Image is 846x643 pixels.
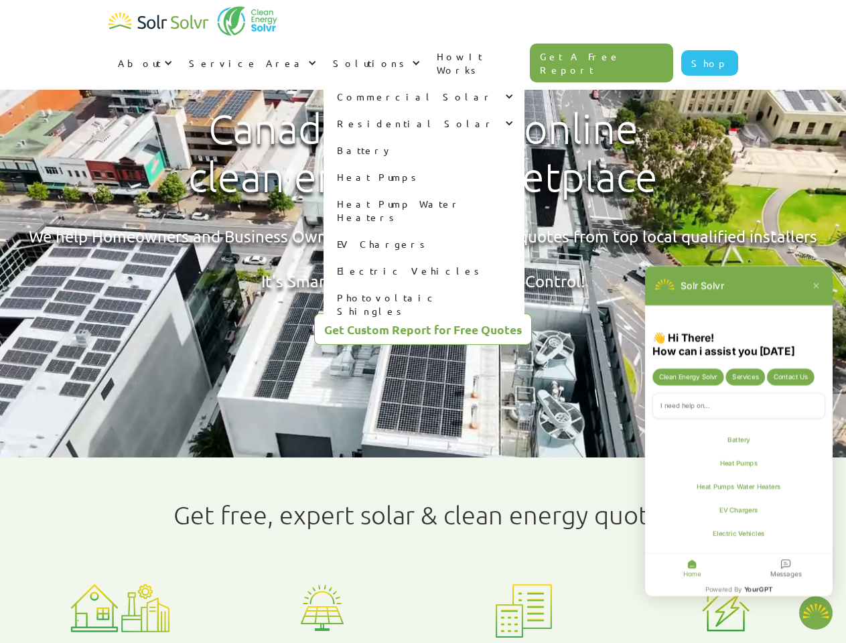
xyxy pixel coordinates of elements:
[337,90,494,103] div: Commercial Solar
[681,50,738,76] a: Shop
[118,56,161,70] div: About
[173,500,673,530] h1: Get free, expert solar & clean energy quotes
[324,324,522,336] div: Get Custom Report for Free Quotes
[29,225,817,293] div: We help Homeowners and Business Owners get assessed and best quotes from top local qualified inst...
[324,163,524,190] a: Heat Pumps
[314,313,532,345] a: Get Custom Report for Free Quotes
[324,284,524,324] a: Photovoltaic Shingles
[177,105,669,202] h1: Canada's leading online clean energy marketplace
[324,83,524,110] div: Commercial Solar
[324,190,524,230] a: Heat Pump Water Heaters
[698,549,821,577] p: 👋 Hi There! How can I assist you [DATE]
[324,257,524,284] a: Electric Vehicles
[189,56,305,70] div: Service Area
[324,43,427,83] div: Solutions
[109,43,180,83] div: About
[324,110,524,137] div: Residential Solar
[180,43,324,83] div: Service Area
[799,596,833,630] button: Open chatbot widget
[337,117,495,130] div: Residential Solar
[324,83,524,324] nav: Solutions
[530,44,673,82] a: Get A Free Report
[799,596,833,630] img: 1702586718.png
[324,137,524,163] a: Battery
[333,56,409,70] div: Solutions
[427,36,531,90] a: How It Works
[324,230,524,257] a: EV Chargers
